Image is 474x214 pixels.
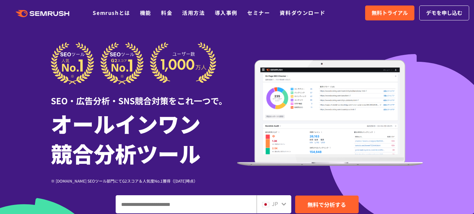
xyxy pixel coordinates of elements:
[215,9,237,17] a: 導入事例
[419,6,469,20] a: デモを申し込む
[307,200,346,208] span: 無料で分析する
[295,196,359,213] a: 無料で分析する
[426,9,462,17] span: デモを申し込む
[51,108,237,168] h1: オールインワン 競合分析ツール
[372,9,408,17] span: 無料トライアル
[182,9,205,17] a: 活用方法
[51,84,237,107] div: SEO・広告分析・SNS競合対策をこれ一つで。
[161,9,172,17] a: 料金
[365,6,414,20] a: 無料トライアル
[280,9,325,17] a: 資料ダウンロード
[93,9,130,17] a: Semrushとは
[140,9,151,17] a: 機能
[272,200,278,208] span: JP
[116,196,256,213] input: ドメイン、キーワードまたはURLを入力してください
[51,178,237,184] div: ※ [DOMAIN_NAME] SEOツール部門にてG2スコア＆人気度No.1獲得（[DATE]時点）
[247,9,270,17] a: セミナー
